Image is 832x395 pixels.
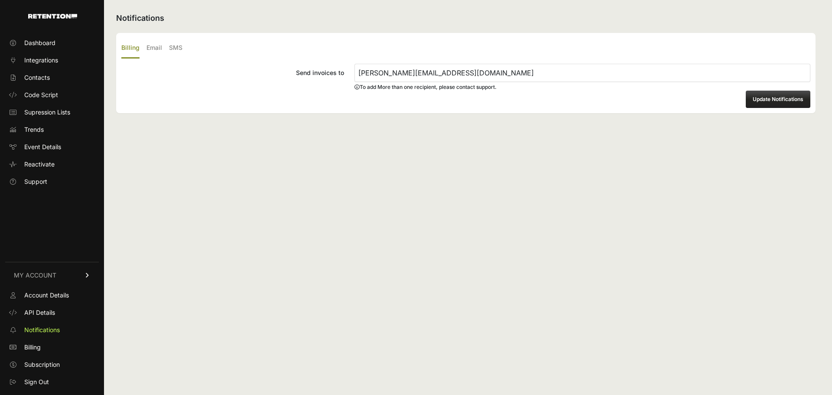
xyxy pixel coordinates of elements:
[5,340,99,354] a: Billing
[146,38,162,59] label: Email
[5,140,99,154] a: Event Details
[24,73,50,82] span: Contacts
[24,39,55,47] span: Dashboard
[24,143,61,151] span: Event Details
[169,38,182,59] label: SMS
[24,160,55,169] span: Reactivate
[5,288,99,302] a: Account Details
[5,105,99,119] a: Supression Lists
[5,306,99,320] a: API Details
[116,12,816,24] h2: Notifications
[24,326,60,334] span: Notifications
[24,343,41,352] span: Billing
[24,308,55,317] span: API Details
[5,53,99,67] a: Integrations
[354,64,810,82] input: Send invoices to
[5,88,99,102] a: Code Script
[24,360,60,369] span: Subscription
[5,157,99,171] a: Reactivate
[746,91,810,108] button: Update Notifications
[24,378,49,386] span: Sign Out
[5,175,99,189] a: Support
[5,262,99,288] a: MY ACCOUNT
[121,38,140,59] label: Billing
[28,14,77,19] img: Retention.com
[14,271,56,280] span: MY ACCOUNT
[5,323,99,337] a: Notifications
[24,177,47,186] span: Support
[24,291,69,300] span: Account Details
[5,375,99,389] a: Sign Out
[5,36,99,50] a: Dashboard
[24,56,58,65] span: Integrations
[24,91,58,99] span: Code Script
[5,71,99,85] a: Contacts
[5,358,99,372] a: Subscription
[24,108,70,117] span: Supression Lists
[24,125,44,134] span: Trends
[5,123,99,137] a: Trends
[354,84,810,91] div: To add More than one recipient, please contact support.
[121,69,344,77] div: Send invoices to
